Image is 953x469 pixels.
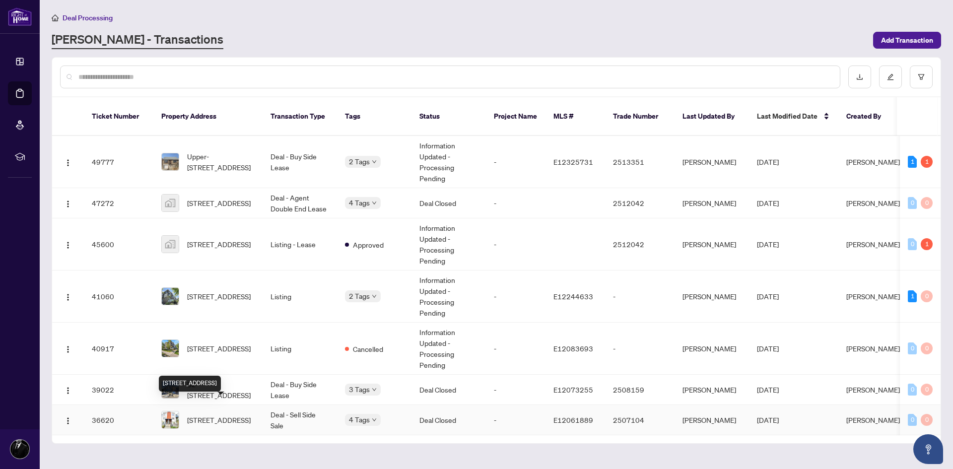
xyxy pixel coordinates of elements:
td: - [605,270,675,323]
span: [PERSON_NAME] [846,344,900,353]
td: Deal Closed [411,375,486,405]
td: Deal - Sell Side Sale [263,405,337,435]
div: 0 [908,384,917,396]
span: E12325731 [553,157,593,166]
span: 2 Tags [349,290,370,302]
td: 2513351 [605,136,675,188]
img: logo [8,7,32,26]
img: thumbnail-img [162,236,179,253]
button: filter [910,66,933,88]
span: [DATE] [757,385,779,394]
button: edit [879,66,902,88]
th: MLS # [545,97,605,136]
th: Property Address [153,97,263,136]
img: Logo [64,417,72,425]
img: Profile Icon [10,440,29,459]
span: [DATE] [757,292,779,301]
td: 36620 [84,405,153,435]
span: Last Modified Date [757,111,817,122]
td: 47272 [84,188,153,218]
td: 2507104 [605,405,675,435]
td: 39022 [84,375,153,405]
button: Logo [60,288,76,304]
span: [DATE] [757,344,779,353]
span: [PERSON_NAME] [846,385,900,394]
span: down [372,387,377,392]
span: download [856,73,863,80]
span: Approved [353,239,384,250]
td: - [486,136,545,188]
th: Ticket Number [84,97,153,136]
span: [PERSON_NAME] [846,415,900,424]
span: [STREET_ADDRESS] [187,198,251,208]
td: 49777 [84,136,153,188]
td: 2508159 [605,375,675,405]
span: [PERSON_NAME] [846,199,900,207]
span: filter [918,73,925,80]
img: Logo [64,200,72,208]
button: Open asap [913,434,943,464]
span: Upper-[STREET_ADDRESS] [187,151,255,173]
div: 0 [908,238,917,250]
td: Information Updated - Processing Pending [411,323,486,375]
button: Logo [60,195,76,211]
td: 40917 [84,323,153,375]
td: Information Updated - Processing Pending [411,136,486,188]
td: 2512042 [605,188,675,218]
td: [PERSON_NAME] [675,405,749,435]
td: - [486,270,545,323]
img: thumbnail-img [162,288,179,305]
td: Deal - Buy Side Lease [263,136,337,188]
span: down [372,294,377,299]
span: B2-[STREET_ADDRESS] [187,379,255,401]
td: [PERSON_NAME] [675,270,749,323]
td: [PERSON_NAME] [675,375,749,405]
img: Logo [64,293,72,301]
img: Logo [64,345,72,353]
span: [DATE] [757,240,779,249]
td: - [486,405,545,435]
th: Tags [337,97,411,136]
span: [PERSON_NAME] [846,157,900,166]
span: down [372,417,377,422]
div: 0 [921,414,933,426]
img: thumbnail-img [162,153,179,170]
th: Last Updated By [675,97,749,136]
img: thumbnail-img [162,340,179,357]
span: E12083693 [553,344,593,353]
th: Created By [838,97,898,136]
td: Deal Closed [411,405,486,435]
span: E12061889 [553,415,593,424]
td: Deal - Buy Side Lease [263,375,337,405]
td: - [486,188,545,218]
div: 1 [908,156,917,168]
div: 0 [908,197,917,209]
button: Logo [60,154,76,170]
th: Trade Number [605,97,675,136]
div: 0 [921,290,933,302]
td: Listing - Lease [263,218,337,270]
button: Add Transaction [873,32,941,49]
td: - [605,323,675,375]
td: - [486,375,545,405]
span: [PERSON_NAME] [846,292,900,301]
div: 0 [908,342,917,354]
button: Logo [60,412,76,428]
td: [PERSON_NAME] [675,188,749,218]
div: 1 [921,156,933,168]
td: Deal Closed [411,188,486,218]
span: 2 Tags [349,156,370,167]
td: [PERSON_NAME] [675,218,749,270]
td: [PERSON_NAME] [675,136,749,188]
span: 4 Tags [349,414,370,425]
span: [STREET_ADDRESS] [187,343,251,354]
button: Logo [60,236,76,252]
span: [PERSON_NAME] [846,240,900,249]
span: 4 Tags [349,197,370,208]
div: 1 [921,238,933,250]
th: Transaction Type [263,97,337,136]
span: Add Transaction [881,32,933,48]
button: Logo [60,340,76,356]
span: Cancelled [353,343,383,354]
span: [DATE] [757,199,779,207]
